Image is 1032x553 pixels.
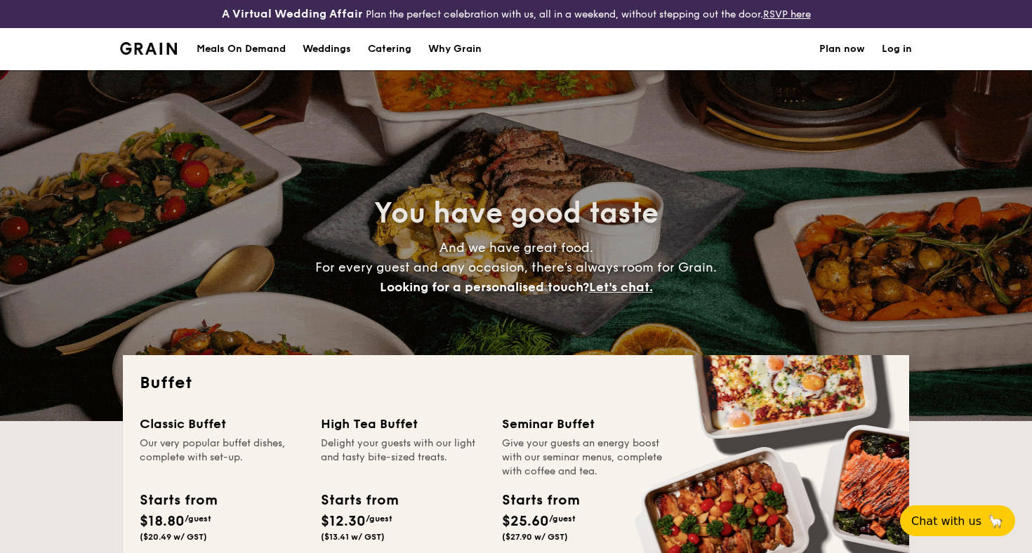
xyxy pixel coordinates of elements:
[172,6,860,22] div: Plan the perfect celebration with us, all in a weekend, without stepping out the door.
[185,514,211,524] span: /guest
[140,513,185,530] span: $18.80
[380,279,589,295] span: Looking for a personalised touch?
[315,240,717,295] span: And we have great food. For every guest and any occasion, there’s always room for Grain.
[819,28,865,70] a: Plan now
[188,28,294,70] a: Meals On Demand
[140,372,892,394] h2: Buffet
[321,532,385,542] span: ($13.41 w/ GST)
[294,28,359,70] a: Weddings
[763,8,811,20] a: RSVP here
[420,28,490,70] a: Why Grain
[987,513,1004,529] span: 🦙
[321,490,397,511] div: Starts from
[120,42,177,55] a: Logotype
[303,28,351,70] div: Weddings
[502,513,549,530] span: $25.60
[911,514,981,528] span: Chat with us
[120,42,177,55] img: Grain
[428,28,482,70] div: Why Grain
[197,28,286,70] div: Meals On Demand
[368,28,411,70] h1: Catering
[140,414,304,434] div: Classic Buffet
[321,513,366,530] span: $12.30
[222,6,363,22] h4: A Virtual Wedding Affair
[589,279,653,295] span: Let's chat.
[374,196,659,230] span: You have good taste
[140,490,216,511] div: Starts from
[321,437,485,479] div: Delight your guests with our light and tasty bite-sized treats.
[359,28,420,70] a: Catering
[900,505,1015,536] button: Chat with us🦙
[502,490,578,511] div: Starts from
[882,28,912,70] a: Log in
[140,437,304,479] div: Our very popular buffet dishes, complete with set-up.
[366,514,392,524] span: /guest
[502,532,568,542] span: ($27.90 w/ GST)
[502,437,666,479] div: Give your guests an energy boost with our seminar menus, complete with coffee and tea.
[549,514,576,524] span: /guest
[140,532,207,542] span: ($20.49 w/ GST)
[502,414,666,434] div: Seminar Buffet
[321,414,485,434] div: High Tea Buffet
